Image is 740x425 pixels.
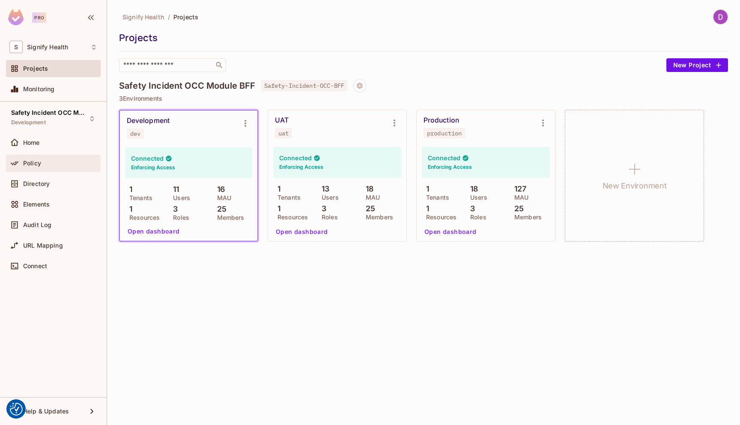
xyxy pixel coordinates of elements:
[8,9,24,25] img: SReyMgAAAABJRU5ErkJggg==
[603,180,667,192] h1: New Environment
[32,12,46,23] div: Pro
[119,95,728,102] p: 3 Environments
[23,86,55,93] span: Monitoring
[422,204,429,213] p: 1
[10,403,23,416] button: Consent Preferences
[237,115,254,132] button: Environment settings
[510,204,524,213] p: 25
[130,130,140,137] div: dev
[466,214,486,221] p: Roles
[422,194,449,201] p: Tenants
[169,195,190,201] p: Users
[353,83,367,91] span: Project settings
[713,10,728,24] img: Dave May
[11,109,88,116] span: Safety Incident OCC Module BFF
[317,194,339,201] p: Users
[124,224,183,238] button: Open dashboard
[272,225,331,239] button: Open dashboard
[510,194,528,201] p: MAU
[127,117,170,125] div: Development
[466,185,478,193] p: 18
[428,163,472,171] h6: Enforcing Access
[279,154,312,162] h4: Connected
[23,180,50,187] span: Directory
[261,80,348,91] span: Safety-Incident-OCC-BFF
[510,214,542,221] p: Members
[317,204,326,213] p: 3
[510,185,527,193] p: 127
[9,41,23,53] span: S
[125,185,132,194] p: 1
[125,195,152,201] p: Tenants
[275,116,289,125] div: UAT
[273,194,301,201] p: Tenants
[666,58,728,72] button: New Project
[386,114,403,132] button: Environment settings
[23,263,47,269] span: Connect
[534,114,552,132] button: Environment settings
[125,205,132,213] p: 1
[169,214,189,221] p: Roles
[10,403,23,416] img: Revisit consent button
[213,214,245,221] p: Members
[213,185,225,194] p: 16
[27,44,68,51] span: Workspace: Signify Health
[23,160,41,167] span: Policy
[23,242,63,249] span: URL Mapping
[424,116,459,125] div: Production
[125,214,160,221] p: Resources
[278,130,289,137] div: uat
[361,214,393,221] p: Members
[279,163,323,171] h6: Enforcing Access
[23,139,40,146] span: Home
[273,185,280,193] p: 1
[427,130,462,137] div: production
[119,31,724,44] div: Projects
[122,13,164,21] span: Signify Health
[169,185,179,194] p: 11
[421,225,480,239] button: Open dashboard
[213,205,227,213] p: 25
[23,408,69,415] span: Help & Updates
[422,214,457,221] p: Resources
[169,205,178,213] p: 3
[23,201,50,208] span: Elements
[466,194,487,201] p: Users
[317,185,329,193] p: 13
[428,154,460,162] h4: Connected
[23,221,51,228] span: Audit Log
[131,164,175,171] h6: Enforcing Access
[317,214,338,221] p: Roles
[361,194,380,201] p: MAU
[168,13,170,21] li: /
[273,204,280,213] p: 1
[466,204,475,213] p: 3
[131,154,164,162] h4: Connected
[422,185,429,193] p: 1
[119,81,256,91] h4: Safety Incident OCC Module BFF
[361,185,373,193] p: 18
[213,195,231,201] p: MAU
[23,65,48,72] span: Projects
[11,119,46,126] span: Development
[173,13,198,21] span: Projects
[361,204,375,213] p: 25
[273,214,308,221] p: Resources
